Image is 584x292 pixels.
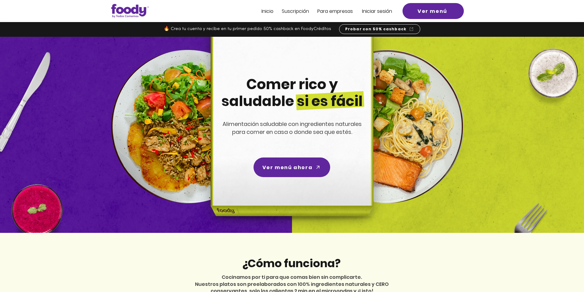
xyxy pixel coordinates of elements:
[362,8,392,15] span: Iniciar sesión
[282,9,309,14] a: Suscripción
[254,157,330,177] a: Ver menú ahora
[548,256,578,286] iframe: Messagebird Livechat Widget
[282,8,309,15] span: Suscripción
[317,9,353,14] a: Para empresas
[362,9,392,14] a: Iniciar sesión
[111,50,265,203] img: left-dish-compress.png
[261,9,273,14] a: Inicio
[323,8,353,15] span: ra empresas
[403,3,464,19] a: Ver menú
[345,26,407,32] span: Probar con 50% cashback
[418,7,447,15] span: Ver menú
[111,4,149,18] img: Logo_Foody V2.0.0 (3).png
[164,27,331,31] span: 🔥 Crea tu cuenta y recibe en tu primer pedido 50% cashback en FoodyCréditos
[317,8,323,15] span: Pa
[339,24,420,34] a: Probar con 50% cashback
[223,120,362,136] span: Alimentación saludable con ingredientes naturales para comer en casa o donde sea que estés.
[262,164,312,171] span: Ver menú ahora
[222,274,362,281] span: Cocinamos por ti para que comas bien sin complicarte.
[242,256,341,271] span: ¿Cómo funciona?
[261,8,273,15] span: Inicio
[221,74,363,111] span: Comer rico y saludable si es fácil
[193,37,388,233] img: headline-center-compress.png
